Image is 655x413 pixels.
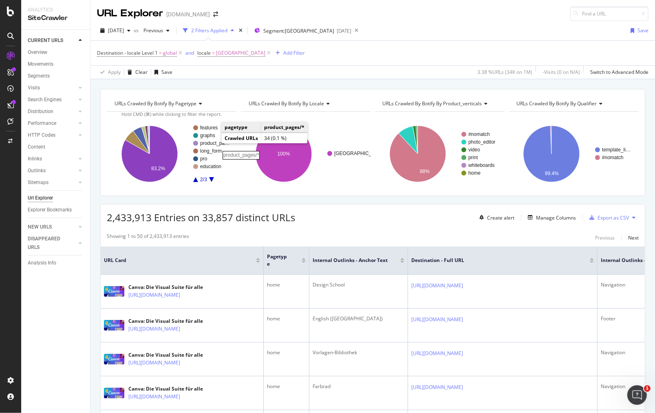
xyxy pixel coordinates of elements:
div: Farbrad [313,383,404,390]
div: home [267,315,306,322]
div: Add Filter [283,49,305,56]
button: Manage Columns [525,213,576,222]
img: main image [104,320,124,331]
span: [GEOGRAPHIC_DATA] [216,47,265,59]
a: Movements [28,60,84,69]
div: Create alert [487,214,514,221]
span: URLs Crawled By Botify By pagetype [115,100,196,107]
a: HTTP Codes [28,131,76,140]
div: Vorlagen-Bibliothek [313,349,404,356]
span: vs [134,27,140,34]
div: Sitemaps [28,178,49,187]
button: Previous [140,24,173,37]
td: Crawled URLs [222,133,261,144]
input: Find a URL [570,7,648,21]
div: HTTP Codes [28,131,55,140]
button: Switch to Advanced Mode [587,66,648,79]
text: template_li… [602,147,631,153]
button: Export as CSV [586,211,629,224]
a: Distribution [28,107,76,116]
div: Canva: Die Visual Suite für alle [128,385,216,393]
text: #nomatch [468,131,490,137]
div: CURRENT URLS [28,36,63,45]
div: Save [161,69,172,75]
text: long_form [200,148,222,154]
div: Canva: Die Visual Suite für alle [128,284,216,291]
div: arrow-right-arrow-left [213,11,218,17]
span: 2025 Aug. 10th [108,27,124,34]
svg: A chart. [509,118,639,189]
text: [GEOGRAPHIC_DATA] [334,151,385,156]
button: Save [627,24,648,37]
div: Export as CSV [598,214,629,221]
div: product_pages/* [223,151,260,160]
img: main image [104,388,124,398]
span: global [163,47,177,59]
div: Clear [135,69,148,75]
text: product_pa… [200,140,229,146]
div: Outlinks [28,167,46,175]
svg: A chart. [241,118,371,189]
span: Previous [140,27,163,34]
a: Visits [28,84,76,92]
div: Manage Columns [536,214,576,221]
a: Search Engines [28,95,76,104]
h4: URLs Crawled By Botify By locale [247,97,364,110]
span: = [212,49,215,56]
div: 2 Filters Applied [191,27,227,34]
div: home [267,349,306,356]
a: Url Explorer [28,194,84,202]
span: Internal Outlinks - Anchor Text [313,257,388,264]
div: Overview [28,48,47,57]
button: Segment:[GEOGRAPHIC_DATA][DATE] [251,24,351,37]
div: - Visits ( 0 on N/A ) [543,69,580,75]
a: Analysis Info [28,259,84,267]
a: [URL][DOMAIN_NAME] [411,349,463,357]
div: Showing 1 to 50 of 2,433,913 entries [107,233,189,242]
a: Content [28,143,84,151]
span: pagetype [267,253,289,268]
text: whiteboards [468,162,495,168]
h4: URLs Crawled By Botify By qualifier [515,97,631,110]
span: Destination - locale Level 1 [97,49,158,56]
span: locale [197,49,211,56]
div: Performance [28,119,56,128]
a: CURRENT URLS [28,36,76,45]
text: 99.4% [545,171,559,176]
text: features [200,125,218,131]
div: and [185,49,194,56]
button: Add Filter [272,48,305,58]
div: NEW URLS [28,223,52,231]
div: Explorer Bookmarks [28,206,72,214]
div: Save [637,27,648,34]
td: pagetype [222,122,261,133]
button: Next [628,233,639,242]
div: [DOMAIN_NAME] [166,10,210,18]
a: Inlinks [28,155,76,163]
a: Outlinks [28,167,76,175]
h4: URLs Crawled By Botify By pagetype [113,97,229,110]
button: Previous [595,233,615,242]
text: 100% [277,151,290,157]
div: Design School [313,281,404,289]
text: 88% [420,169,430,174]
svg: A chart. [375,118,505,189]
text: education [200,164,221,169]
td: product_pages/* [261,122,308,133]
div: Previous [595,234,615,241]
button: and [185,49,194,57]
a: [URL][DOMAIN_NAME] [128,393,180,401]
button: [DATE] [97,24,134,37]
div: Analysis Info [28,259,56,267]
a: [URL][DOMAIN_NAME] [411,282,463,290]
a: NEW URLS [28,223,76,231]
div: Movements [28,60,53,69]
svg: A chart. [107,118,237,189]
div: [DATE] [337,27,351,34]
button: Apply [97,66,121,79]
div: times [237,27,244,35]
button: Create alert [476,211,514,224]
img: main image [104,286,124,297]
